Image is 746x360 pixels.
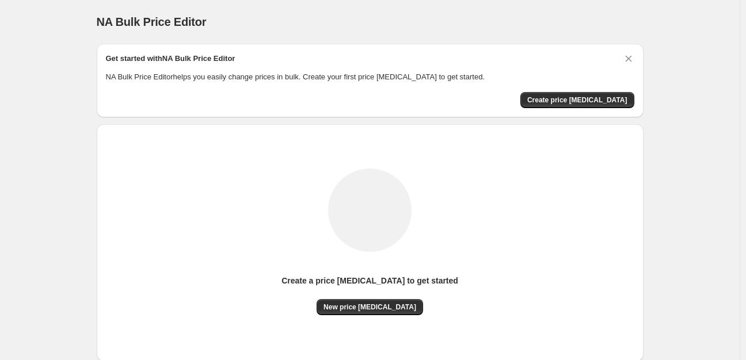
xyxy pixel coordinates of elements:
[527,95,627,105] span: Create price [MEDICAL_DATA]
[323,302,416,312] span: New price [MEDICAL_DATA]
[281,275,458,286] p: Create a price [MEDICAL_DATA] to get started
[317,299,423,315] button: New price [MEDICAL_DATA]
[106,71,634,83] p: NA Bulk Price Editor helps you easily change prices in bulk. Create your first price [MEDICAL_DAT...
[97,16,207,28] span: NA Bulk Price Editor
[106,53,235,64] h2: Get started with NA Bulk Price Editor
[520,92,634,108] button: Create price change job
[623,53,634,64] button: Dismiss card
